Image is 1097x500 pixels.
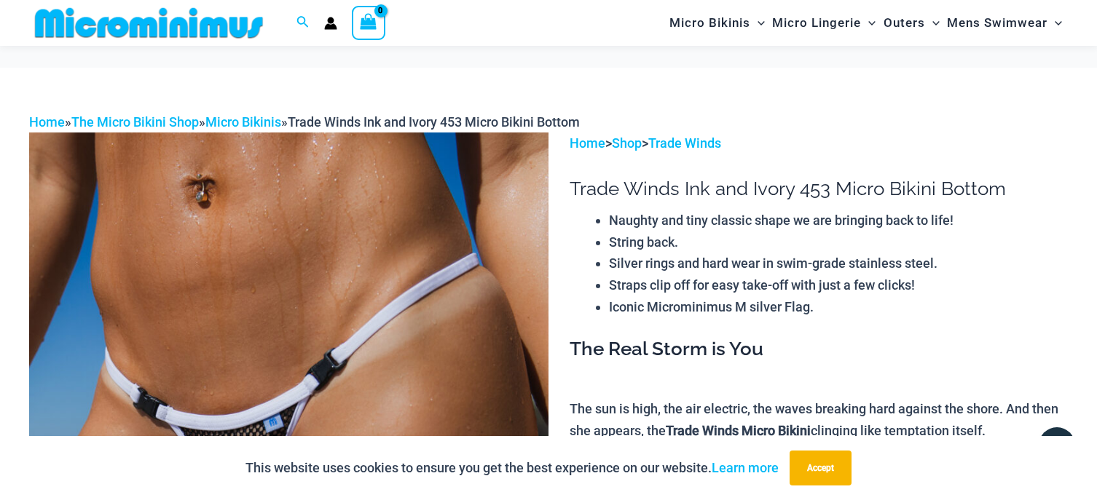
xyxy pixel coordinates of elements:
[861,4,876,41] span: Menu Toggle
[772,4,861,41] span: Micro Lingerie
[29,114,580,130] span: » » »
[609,274,1068,296] li: Straps clip off for easy take-off with just a few clicks!
[570,135,605,151] a: Home
[29,7,269,39] img: MM SHOP LOGO FLAT
[570,337,1068,362] h3: The Real Storm is You
[768,4,879,41] a: Micro LingerieMenu ToggleMenu Toggle
[29,114,65,130] a: Home
[205,114,281,130] a: Micro Bikinis
[664,2,1068,44] nav: Site Navigation
[666,423,811,438] b: Trade Winds Micro Bikini
[666,4,768,41] a: Micro BikinisMenu ToggleMenu Toggle
[712,460,779,475] a: Learn more
[669,4,750,41] span: Micro Bikinis
[245,457,779,479] p: This website uses cookies to ensure you get the best experience on our website.
[609,253,1068,274] li: Silver rings and hard wear in swim-grade stainless steel.
[288,114,580,130] span: Trade Winds Ink and Ivory 453 Micro Bikini Bottom
[71,114,199,130] a: The Micro Bikini Shop
[947,4,1047,41] span: Mens Swimwear
[943,4,1066,41] a: Mens SwimwearMenu ToggleMenu Toggle
[352,6,385,39] a: View Shopping Cart, empty
[609,296,1068,318] li: Iconic Microminimus M silver Flag.
[570,132,1068,154] p: > >
[324,17,337,30] a: Account icon link
[884,4,925,41] span: Outers
[925,4,940,41] span: Menu Toggle
[790,451,852,485] button: Accept
[750,4,765,41] span: Menu Toggle
[880,4,943,41] a: OutersMenu ToggleMenu Toggle
[648,135,721,151] a: Trade Winds
[609,231,1068,253] li: String back.
[609,210,1068,231] li: Naughty and tiny classic shape we are bringing back to life!
[296,14,310,32] a: Search icon link
[570,178,1068,200] h1: Trade Winds Ink and Ivory 453 Micro Bikini Bottom
[1047,4,1062,41] span: Menu Toggle
[612,135,642,151] a: Shop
